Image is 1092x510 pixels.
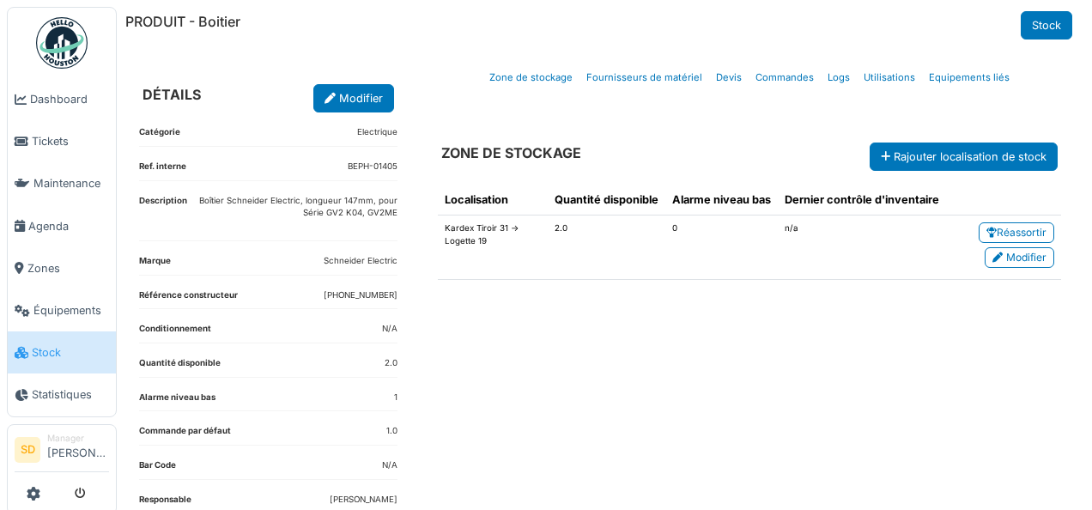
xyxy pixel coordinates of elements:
[47,432,109,445] div: Manager
[8,331,116,373] a: Stock
[548,216,665,280] td: 2.0
[139,161,186,180] dt: Ref. interne
[187,195,397,220] p: Boîtier Schneider Electric, longueur 147mm, pour Série GV2 K04, GV2ME
[139,289,238,309] dt: Référence constructeur
[985,247,1054,268] a: Modifier
[330,494,397,507] dd: [PERSON_NAME]
[32,133,109,149] span: Tickets
[139,195,187,240] dt: Description
[348,161,397,173] dd: BEPH-01405
[922,58,1016,98] a: Equipements liés
[8,78,116,120] a: Dashboard
[33,175,109,191] span: Maintenance
[36,17,88,69] img: Badge_color-CXgf-gQk.svg
[1021,11,1072,39] a: Stock
[324,289,397,302] dd: [PHONE_NUMBER]
[32,344,109,361] span: Stock
[382,323,397,336] dd: N/A
[324,255,397,268] dd: Schneider Electric
[857,58,922,98] a: Utilisations
[665,216,778,280] td: 0
[15,432,109,473] a: SD Manager[PERSON_NAME]
[8,247,116,289] a: Zones
[30,91,109,107] span: Dashboard
[15,437,40,463] li: SD
[33,302,109,319] span: Équipements
[139,255,171,275] dt: Marque
[28,218,109,234] span: Agenda
[125,14,240,30] h6: PRODUIT - Boitier
[139,323,211,343] dt: Conditionnement
[778,185,946,216] th: Dernier contrôle d'inventaire
[47,432,109,469] li: [PERSON_NAME]
[143,87,201,103] h6: DÉTAILS
[27,260,109,276] span: Zones
[778,216,946,280] td: n/a
[579,58,709,98] a: Fournisseurs de matériel
[441,145,581,161] h6: ZONE DE STOCKAGE
[709,58,749,98] a: Devis
[749,58,821,98] a: Commandes
[8,120,116,162] a: Tickets
[357,126,397,139] dd: Electrique
[8,162,116,204] a: Maintenance
[139,460,176,470] span: translation missing: fr.bar_code
[139,126,180,146] dt: Catégorie
[394,392,397,404] dd: 1
[8,373,116,416] a: Statistiques
[32,386,109,403] span: Statistiques
[313,84,394,112] a: Modifier
[139,425,231,445] dt: Commande par défaut
[139,392,215,411] dt: Alarme niveau bas
[382,459,397,472] dd: N/A
[979,222,1054,243] a: Réassortir
[870,143,1058,171] button: Rajouter localisation de stock
[8,289,116,331] a: Équipements
[385,357,397,370] dd: 2.0
[665,185,778,216] th: Alarme niveau bas
[139,357,221,377] dt: Quantité disponible
[438,185,548,216] th: Localisation
[8,205,116,247] a: Agenda
[438,216,548,280] td: Kardex Tiroir 31 -> Logette 19
[482,58,579,98] a: Zone de stockage
[548,185,665,216] th: Quantité disponible
[821,58,857,98] a: Logs
[386,425,397,438] dd: 1.0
